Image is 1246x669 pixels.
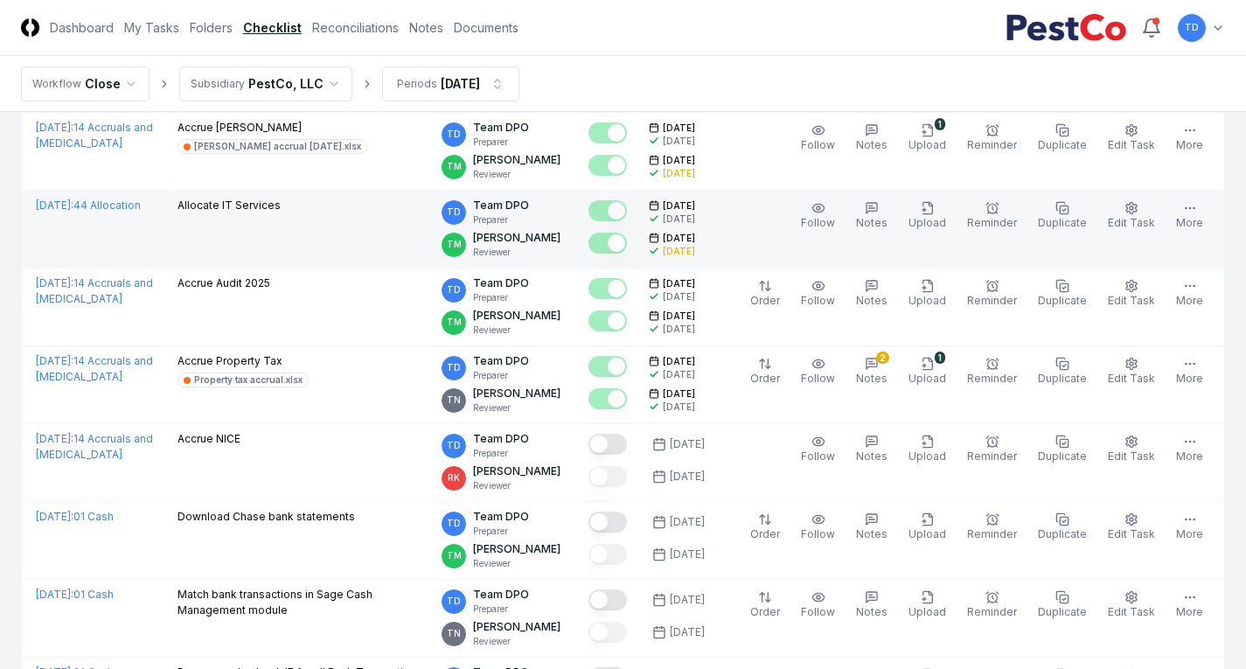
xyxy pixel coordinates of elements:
span: Duplicate [1038,449,1087,463]
p: Match bank transactions in Sage Cash Management module [178,587,428,618]
span: Duplicate [1038,216,1087,229]
div: Property tax accrual.xlsx [194,373,303,387]
span: Order [750,372,780,385]
img: Logo [21,18,39,37]
button: 1Upload [905,120,950,157]
span: Edit Task [1108,372,1155,385]
span: [DATE] [663,310,695,323]
button: More [1173,120,1207,157]
span: Follow [801,605,835,618]
span: Reminder [967,216,1017,229]
span: Duplicate [1038,294,1087,307]
p: Accrue Property Tax [178,353,309,369]
span: Order [750,294,780,307]
div: [DATE] [663,213,695,226]
span: [DATE] : [36,276,73,289]
div: [DATE] [670,514,705,530]
p: Download Chase bank statements [178,509,355,525]
div: Subsidiary [191,76,245,92]
p: Preparer [473,447,529,460]
div: [DATE] [663,290,695,303]
button: Edit Task [1104,431,1159,468]
span: [DATE] : [36,510,73,523]
button: More [1173,353,1207,390]
p: Preparer [473,213,529,226]
button: Reminder [964,275,1020,312]
span: Edit Task [1108,605,1155,618]
p: Reviewer [473,168,560,181]
span: [DATE] : [36,432,73,445]
button: Edit Task [1104,509,1159,546]
button: Follow [797,431,839,468]
div: [DATE] [663,401,695,414]
span: [DATE] [663,199,695,213]
button: Mark complete [588,622,627,643]
button: Reminder [964,587,1020,624]
span: Reminder [967,294,1017,307]
span: Upload [908,138,946,151]
p: Reviewer [473,635,560,648]
p: Preparer [473,291,529,304]
button: Upload [905,431,950,468]
a: Documents [454,18,519,37]
p: Preparer [473,603,529,616]
p: Team DPO [473,198,529,213]
button: More [1173,275,1207,312]
a: [DATE]:14 Accruals and [MEDICAL_DATA] [36,276,153,305]
div: [DATE] [670,469,705,484]
button: Periods[DATE] [382,66,519,101]
div: [DATE] [670,547,705,562]
span: Edit Task [1108,294,1155,307]
span: Upload [908,294,946,307]
div: 1 [935,352,945,364]
div: [DATE] [670,624,705,640]
span: [DATE] : [36,588,73,601]
button: Notes [853,587,891,624]
button: Edit Task [1104,198,1159,234]
button: Duplicate [1034,431,1090,468]
span: TD [447,361,461,374]
p: Reviewer [473,479,560,492]
button: More [1173,509,1207,546]
span: Reminder [967,527,1017,540]
span: TD [1185,21,1199,34]
a: [DATE]:14 Accruals and [MEDICAL_DATA] [36,121,153,150]
span: TD [447,128,461,141]
button: Notes [853,198,891,234]
p: Team DPO [473,509,529,525]
p: Reviewer [473,246,560,259]
button: Reminder [964,431,1020,468]
span: Duplicate [1038,372,1087,385]
span: TM [447,160,462,173]
span: Notes [856,294,888,307]
a: Notes [409,18,443,37]
div: [DATE] [670,436,705,452]
div: [DATE] [663,368,695,381]
button: Order [747,353,783,390]
span: RK [448,471,460,484]
button: More [1173,198,1207,234]
a: Reconciliations [312,18,399,37]
button: Order [747,509,783,546]
nav: breadcrumb [21,66,519,101]
p: Allocate IT Services [178,198,281,213]
button: Notes [853,509,891,546]
span: [DATE] : [36,354,73,367]
span: Order [750,605,780,618]
button: 2Notes [853,353,891,390]
button: Follow [797,120,839,157]
div: [DATE] [663,323,695,336]
div: Periods [397,76,437,92]
span: [DATE] [663,355,695,368]
a: Dashboard [50,18,114,37]
button: Reminder [964,198,1020,234]
a: [DATE]:14 Accruals and [MEDICAL_DATA] [36,354,153,383]
span: Follow [801,216,835,229]
span: [DATE] [663,232,695,245]
span: [DATE] : [36,199,73,212]
span: Upload [908,605,946,618]
button: Follow [797,587,839,624]
button: Notes [853,431,891,468]
p: [PERSON_NAME] [473,619,560,635]
span: Reminder [967,372,1017,385]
